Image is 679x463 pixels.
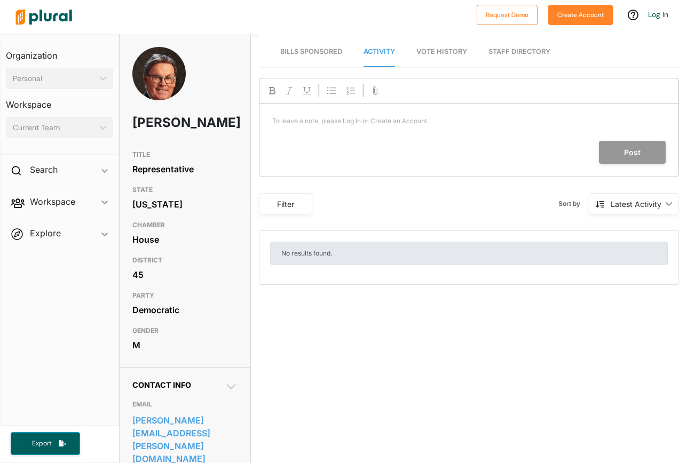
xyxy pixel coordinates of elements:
[599,141,666,164] button: Post
[132,47,186,125] img: Headshot of Mike Amyx
[132,196,238,212] div: [US_STATE]
[477,9,538,20] a: Request Demo
[132,107,195,139] h1: [PERSON_NAME]
[266,198,305,210] div: Filter
[132,302,238,318] div: Democratic
[132,398,238,411] h3: EMAIL
[30,164,58,175] h2: Search
[477,5,538,25] button: Request Demo
[416,37,467,67] a: Vote History
[132,324,238,337] h3: GENDER
[548,5,613,25] button: Create Account
[558,199,589,209] span: Sort by
[280,37,342,67] a: Bills Sponsored
[132,337,238,353] div: M
[611,198,661,210] div: Latest Activity
[132,254,238,267] h3: DISTRICT
[488,37,550,67] a: Staff Directory
[13,122,96,133] div: Current Team
[364,47,395,55] span: Activity
[6,89,113,113] h3: Workspace
[132,183,238,196] h3: STATE
[280,47,342,55] span: Bills Sponsored
[270,242,668,265] div: No results found.
[13,73,96,84] div: Personal
[11,432,80,455] button: Export
[132,232,238,248] div: House
[132,219,238,232] h3: CHAMBER
[6,40,113,63] h3: Organization
[132,289,238,302] h3: PARTY
[132,161,238,177] div: Representative
[416,47,467,55] span: Vote History
[132,380,191,389] span: Contact Info
[132,148,238,161] h3: TITLE
[25,439,59,448] span: Export
[132,267,238,283] div: 45
[648,10,668,19] a: Log In
[548,9,613,20] a: Create Account
[364,37,395,67] a: Activity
